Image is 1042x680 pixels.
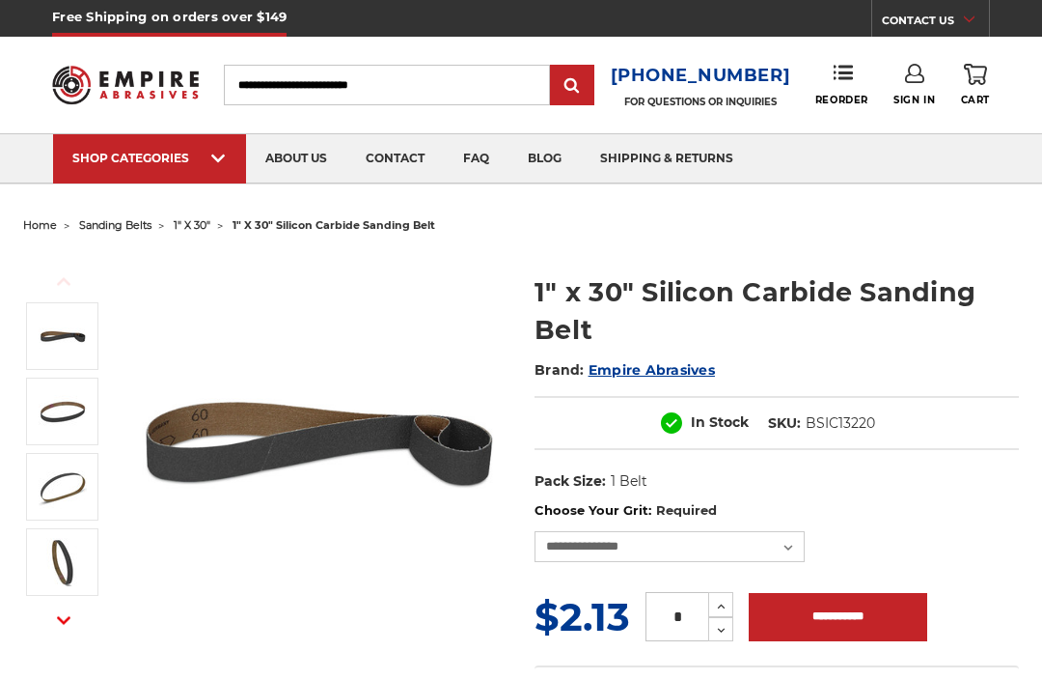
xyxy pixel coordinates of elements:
[508,134,581,184] a: blog
[553,67,591,105] input: Submit
[52,56,199,113] img: Empire Abrasives
[961,64,990,106] a: Cart
[691,413,749,431] span: In Stock
[233,218,435,232] span: 1" x 30" silicon carbide sanding belt
[893,94,935,106] span: Sign In
[39,387,87,436] img: 1" x 30" Silicon Carbide Sanding Belt
[72,151,227,165] div: SHOP CATEGORIES
[961,94,990,106] span: Cart
[41,261,87,302] button: Previous
[589,361,715,379] a: Empire Abrasives
[806,413,875,434] dd: BSIC13220
[535,273,1019,349] h1: 1" x 30" Silicon Carbide Sanding Belt
[768,413,801,434] dt: SKU:
[444,134,508,184] a: faq
[246,134,346,184] a: about us
[41,600,87,641] button: Next
[39,463,87,511] img: 1" x 30" Sanding Belt SC
[656,502,717,518] small: Required
[346,134,444,184] a: contact
[815,64,868,105] a: Reorder
[535,501,1019,521] label: Choose Your Grit:
[882,10,989,37] a: CONTACT US
[535,593,630,640] span: $2.13
[79,218,151,232] a: sanding belts
[611,62,791,90] a: [PHONE_NUMBER]
[581,134,753,184] a: shipping & returns
[23,218,57,232] a: home
[535,471,606,492] dt: Pack Size:
[535,361,585,379] span: Brand:
[815,94,868,106] span: Reorder
[174,218,210,232] a: 1" x 30"
[130,253,507,631] img: 1" x 30" Silicon Carbide File Belt
[39,538,87,586] img: 1" x 30" - Silicon Carbide Sanding Belt
[39,312,87,360] img: 1" x 30" Silicon Carbide File Belt
[611,471,647,492] dd: 1 Belt
[611,96,791,108] p: FOR QUESTIONS OR INQUIRIES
